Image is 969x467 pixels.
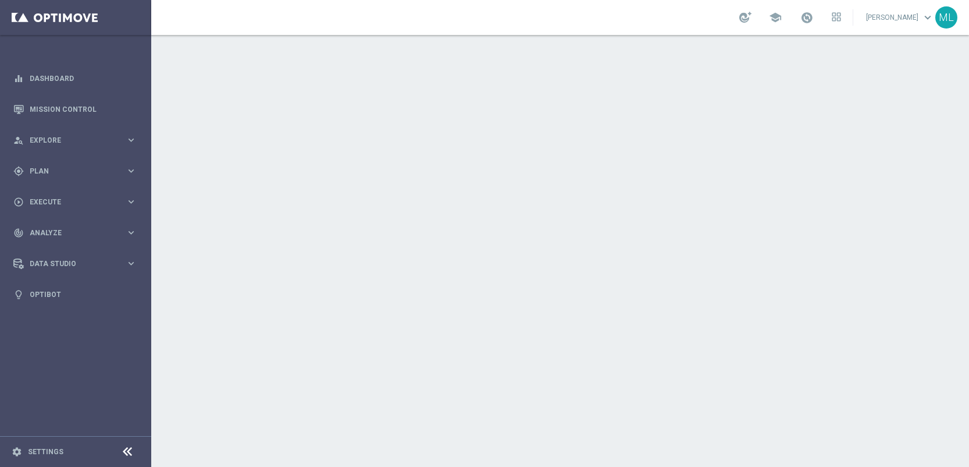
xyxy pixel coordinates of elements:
button: Mission Control [13,105,137,114]
i: keyboard_arrow_right [126,135,137,146]
span: keyboard_arrow_down [921,11,934,24]
span: Explore [30,137,126,144]
button: Data Studio keyboard_arrow_right [13,259,137,268]
span: Plan [30,168,126,175]
div: Execute [13,197,126,207]
i: keyboard_arrow_right [126,227,137,238]
button: play_circle_outline Execute keyboard_arrow_right [13,197,137,207]
i: person_search [13,135,24,146]
div: Analyze [13,228,126,238]
div: Mission Control [13,94,137,125]
button: track_changes Analyze keyboard_arrow_right [13,228,137,238]
a: Dashboard [30,63,137,94]
i: keyboard_arrow_right [126,165,137,176]
button: lightbulb Optibot [13,290,137,299]
i: lightbulb [13,289,24,300]
div: Dashboard [13,63,137,94]
span: Execute [30,199,126,206]
button: equalizer Dashboard [13,74,137,83]
span: Data Studio [30,260,126,267]
a: Optibot [30,279,137,310]
button: gps_fixed Plan keyboard_arrow_right [13,167,137,176]
i: track_changes [13,228,24,238]
a: Settings [28,448,63,455]
div: Optibot [13,279,137,310]
i: settings [12,447,22,457]
a: [PERSON_NAME]keyboard_arrow_down [865,9,935,26]
i: keyboard_arrow_right [126,196,137,207]
i: equalizer [13,73,24,84]
div: Data Studio [13,259,126,269]
i: keyboard_arrow_right [126,258,137,269]
i: gps_fixed [13,166,24,176]
a: Mission Control [30,94,137,125]
button: person_search Explore keyboard_arrow_right [13,136,137,145]
div: ML [935,6,957,29]
span: Analyze [30,229,126,236]
div: Explore [13,135,126,146]
div: Plan [13,166,126,176]
i: play_circle_outline [13,197,24,207]
span: school [769,11,782,24]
